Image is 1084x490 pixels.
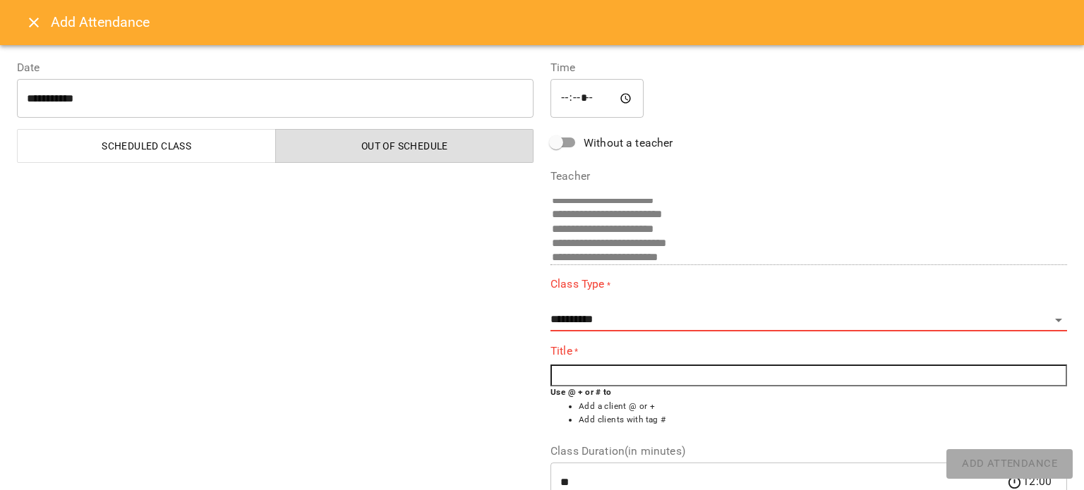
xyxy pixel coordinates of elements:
[284,137,526,154] span: Out of Schedule
[550,446,1067,457] label: Class Duration(in minutes)
[579,400,1067,414] li: Add a client @ or +
[17,6,51,39] button: Close
[17,129,276,163] button: Scheduled class
[51,11,1067,33] h6: Add Attendance
[579,413,1067,427] li: Add clients with tag #
[550,171,1067,182] label: Teacher
[550,276,1067,293] label: Class Type
[26,137,267,154] span: Scheduled class
[550,343,1067,359] label: Title
[550,387,612,397] b: Use @ + or # to
[17,62,534,73] label: Date
[584,135,673,152] span: Without a teacher
[550,62,1067,73] label: Time
[275,129,534,163] button: Out of Schedule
